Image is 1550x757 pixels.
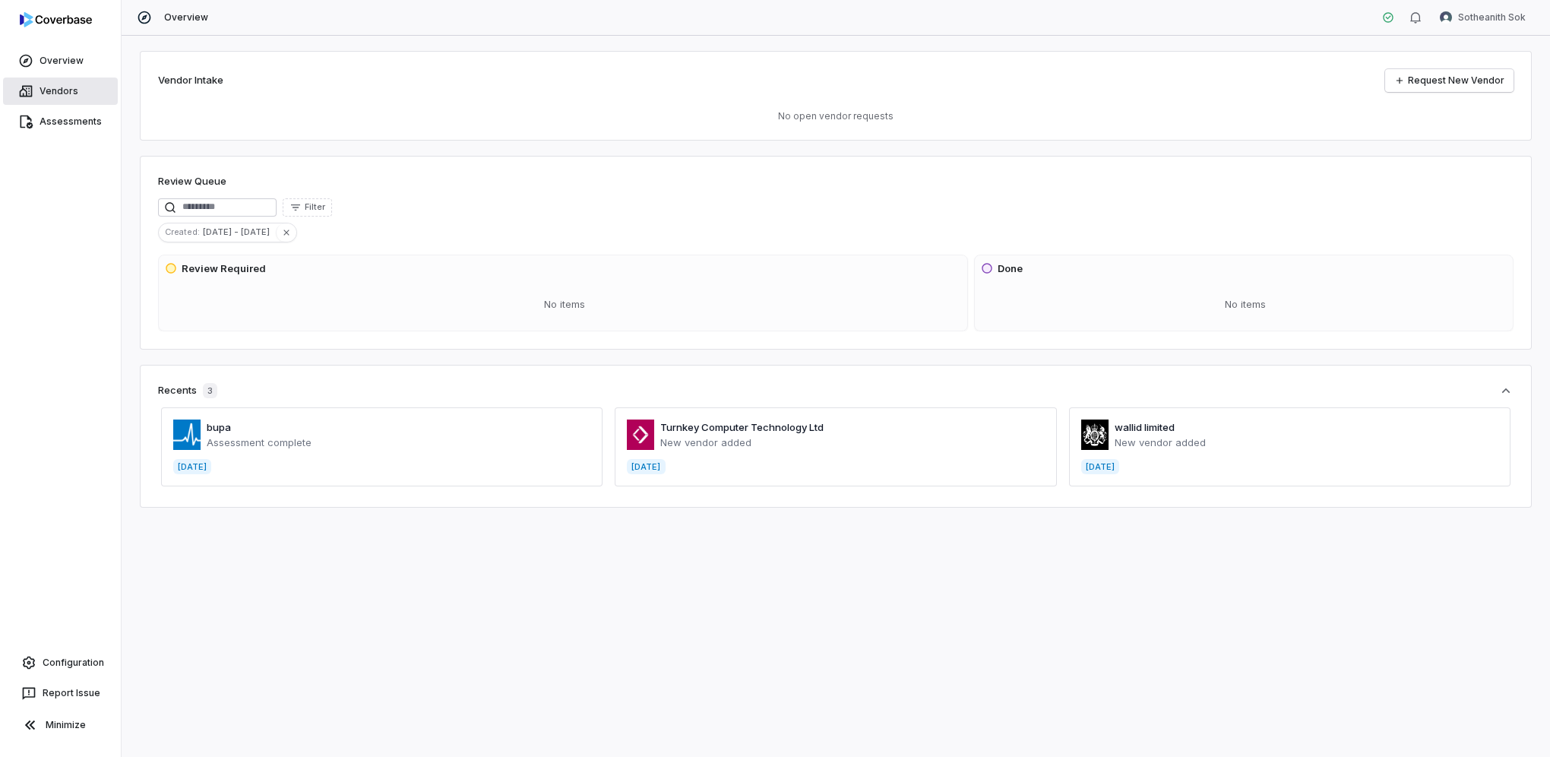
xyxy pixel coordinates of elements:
a: wallid limited [1115,421,1175,433]
img: logo-D7KZi-bG.svg [20,12,92,27]
a: Assessments [3,108,118,135]
img: Sotheanith Sok avatar [1440,11,1452,24]
a: Turnkey Computer Technology Ltd [660,421,824,433]
button: Sotheanith Sok avatarSotheanith Sok [1431,6,1535,29]
div: No items [165,285,964,325]
button: Report Issue [6,679,115,707]
a: Configuration [6,649,115,676]
button: Recents3 [158,383,1514,398]
a: Overview [3,47,118,74]
p: No open vendor requests [158,110,1514,122]
h3: Review Required [182,261,266,277]
a: Request New Vendor [1385,69,1514,92]
span: Sotheanith Sok [1458,11,1526,24]
span: Created : [159,225,203,239]
button: Minimize [6,710,115,740]
span: Overview [164,11,208,24]
a: Vendors [3,78,118,105]
div: No items [981,285,1510,325]
h2: Vendor Intake [158,73,223,88]
div: Recents [158,383,217,398]
h1: Review Queue [158,174,226,189]
span: Filter [305,201,325,213]
h3: Done [998,261,1023,277]
a: bupa [207,421,231,433]
span: [DATE] - [DATE] [203,225,276,239]
span: 3 [203,383,217,398]
button: Filter [283,198,332,217]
